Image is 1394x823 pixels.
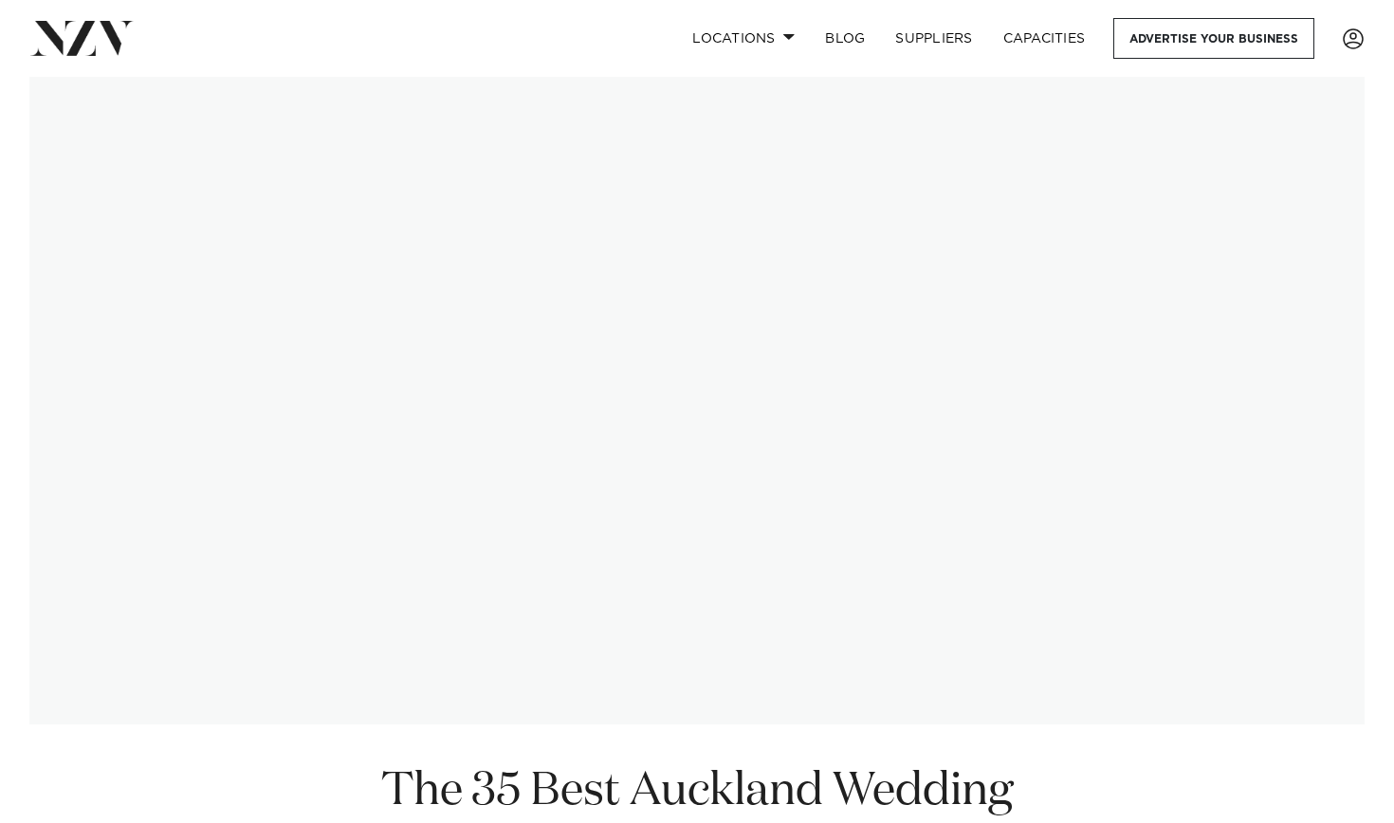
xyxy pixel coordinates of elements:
[810,18,880,59] a: BLOG
[1113,18,1314,59] a: Advertise your business
[677,18,810,59] a: Locations
[880,18,987,59] a: SUPPLIERS
[988,18,1101,59] a: Capacities
[30,21,134,55] img: nzv-logo.png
